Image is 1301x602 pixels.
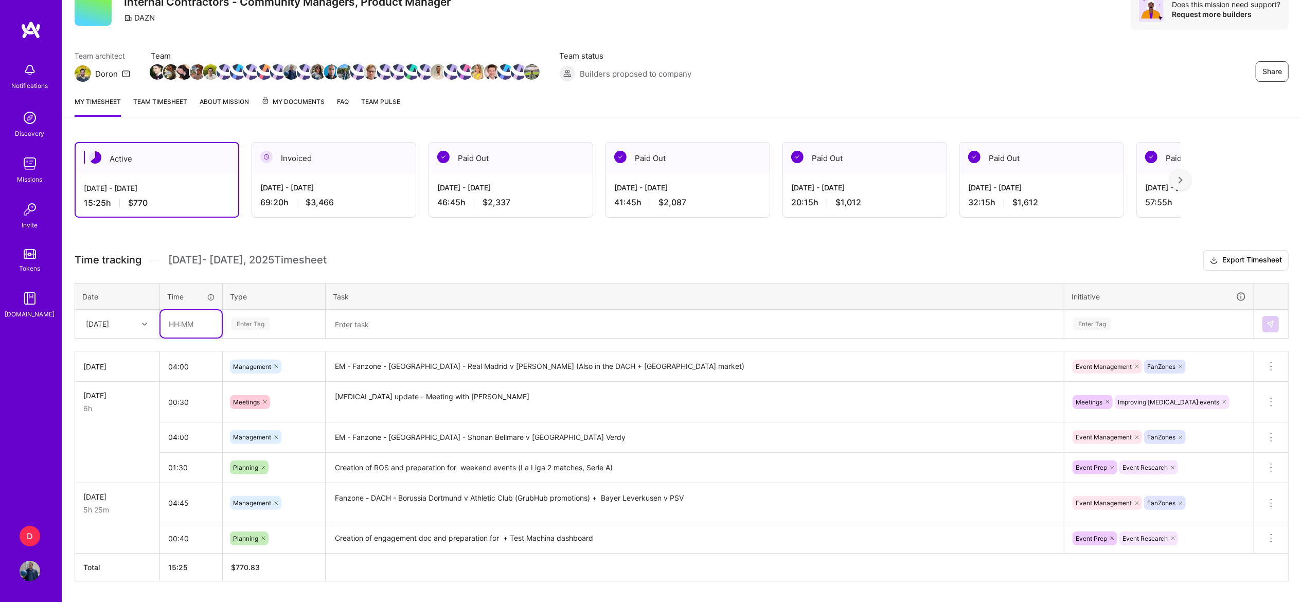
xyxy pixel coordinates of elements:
[512,63,525,81] a: Team Member Avatar
[22,220,38,231] div: Invite
[75,283,160,310] th: Date
[968,151,981,163] img: Paid Out
[791,182,938,193] div: [DATE] - [DATE]
[190,64,205,80] img: Team Member Avatar
[233,535,258,542] span: Planning
[1145,151,1157,163] img: Paid Out
[326,283,1064,310] th: Task
[337,96,349,117] a: FAQ
[325,63,338,81] a: Team Member Avatar
[429,143,593,174] div: Paid Out
[86,318,109,329] div: [DATE]
[151,63,164,81] a: Team Member Avatar
[1145,197,1292,208] div: 57:55 h
[431,64,446,80] img: Team Member Avatar
[200,96,249,117] a: About Mission
[150,64,165,80] img: Team Member Avatar
[351,63,365,81] a: Team Member Avatar
[122,69,130,78] i: icon Mail
[75,50,130,61] span: Team architect
[233,433,271,441] span: Management
[559,65,576,82] img: Builders proposed to company
[191,63,204,81] a: Team Member Avatar
[559,50,691,61] span: Team status
[390,64,406,80] img: Team Member Avatar
[177,63,191,81] a: Team Member Avatar
[791,197,938,208] div: 20:15 h
[160,525,222,552] input: HH:MM
[160,353,222,380] input: HH:MM
[83,403,151,414] div: 6h
[298,63,311,81] a: Team Member Avatar
[606,143,770,174] div: Paid Out
[124,14,132,22] i: icon CompanyGray
[161,310,222,338] input: HH:MM
[20,199,40,220] img: Invite
[1172,9,1280,19] div: Request more builders
[257,64,272,80] img: Team Member Avatar
[471,64,486,80] img: Team Member Avatar
[176,64,192,80] img: Team Member Avatar
[83,504,151,515] div: 5h 25m
[89,151,101,164] img: Active
[404,64,419,80] img: Team Member Avatar
[160,423,222,451] input: HH:MM
[75,96,121,117] a: My timesheet
[1122,464,1168,471] span: Event Research
[230,64,245,80] img: Team Member Avatar
[968,197,1115,208] div: 32:15 h
[167,291,215,302] div: Time
[418,63,432,81] a: Team Member Avatar
[524,64,540,80] img: Team Member Avatar
[17,526,43,546] a: D
[160,454,222,481] input: HH:MM
[17,561,43,581] a: User Avatar
[457,64,473,80] img: Team Member Avatar
[5,309,55,320] div: [DOMAIN_NAME]
[233,499,271,507] span: Management
[484,64,500,80] img: Team Member Avatar
[485,63,498,81] a: Team Member Avatar
[378,63,391,81] a: Team Member Avatar
[1137,143,1300,174] div: Paid Out
[95,68,118,79] div: Doron
[20,108,40,128] img: discovery
[83,390,151,401] div: [DATE]
[20,526,40,546] div: D
[1147,433,1175,441] span: FanZones
[160,388,222,416] input: HH:MM
[437,151,450,163] img: Paid Out
[444,64,459,80] img: Team Member Avatar
[260,197,407,208] div: 69:20 h
[258,63,271,81] a: Team Member Avatar
[83,361,151,372] div: [DATE]
[20,263,41,274] div: Tokens
[306,197,334,208] span: $3,466
[84,198,230,208] div: 15:25 h
[835,197,861,208] span: $1,012
[151,50,539,61] span: Team
[76,143,238,174] div: Active
[160,554,223,581] th: 15:25
[1072,291,1246,303] div: Initiative
[327,484,1063,523] textarea: Fanzone - DACH - Borussia Dortmund v Athletic Club (GrubHub promotions) + Bayer Leverkusen v PSV
[271,63,284,81] a: Team Member Avatar
[160,489,222,517] input: HH:MM
[1262,66,1282,77] span: Share
[437,197,584,208] div: 46:45 h
[217,64,232,80] img: Team Member Avatar
[350,64,366,80] img: Team Member Avatar
[84,183,230,193] div: [DATE] - [DATE]
[168,254,327,267] span: [DATE] - [DATE] , 2025 Timesheet
[1267,320,1275,328] img: Submit
[783,143,947,174] div: Paid Out
[12,80,48,91] div: Notifications
[260,182,407,193] div: [DATE] - [DATE]
[142,322,147,327] i: icon Chevron
[1203,250,1289,271] button: Export Timesheet
[391,63,405,81] a: Team Member Avatar
[361,98,400,105] span: Team Pulse
[327,352,1063,381] textarea: EM - Fanzone - [GEOGRAPHIC_DATA] - Real Madrid v [PERSON_NAME] (Also in the DACH + [GEOGRAPHIC_DA...
[472,63,485,81] a: Team Member Avatar
[20,561,40,581] img: User Avatar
